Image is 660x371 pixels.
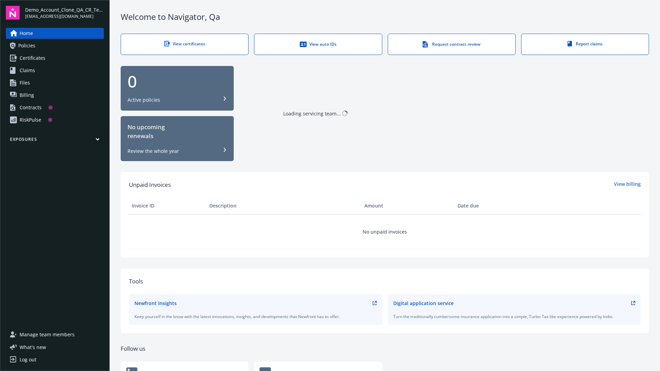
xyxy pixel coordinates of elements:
div: Review the whole year [128,148,179,155]
div: Digital application service [393,300,454,307]
div: Keep yourself in the know with the latest innovations, insights, and developments that Newfront h... [134,314,377,319]
span: Home [20,28,33,39]
span: Billing [20,90,34,101]
div: Welcome to Navigator , Qa [121,11,649,23]
button: 0Active policies [121,66,234,111]
button: What's new [6,344,57,351]
a: Contracts [6,102,104,113]
span: Policies [18,40,35,51]
a: Files [6,77,104,88]
div: Newfront Insights [134,300,177,307]
span: Claims [20,65,35,76]
div: No upcoming renewals [128,123,227,141]
div: Follow us [121,344,649,353]
div: Contracts [20,102,42,113]
span: Certificates [20,53,45,64]
th: Amount [362,198,455,214]
div: Loading servicing team... [283,110,341,117]
div: RiskPulse [20,114,41,125]
a: Claims [6,65,104,76]
div: View certificates [135,41,234,47]
a: RiskPulse [6,114,104,125]
span: What ' s new [20,344,46,351]
button: Exposures [6,136,104,145]
div: Request contract review [402,41,502,48]
span: Unpaid Invoices [129,180,171,189]
a: Manage team members [6,329,104,340]
div: Turn the traditionally cumbersome insurance application into a simple, Turbo-Tax like experience ... [393,314,636,319]
a: Certificates [6,53,104,64]
button: No upcomingrenewalsReview the whole year [121,116,234,161]
th: Description [207,198,362,214]
span: Files [20,77,30,88]
span: [EMAIL_ADDRESS][DOMAIN_NAME] [25,13,104,20]
div: Log out [20,354,36,365]
img: navigator-logo.svg [6,6,20,20]
td: No unpaid invoices [129,214,641,249]
div: Active policies [128,97,160,103]
a: View billing [614,180,641,189]
a: View certificates [121,34,249,55]
a: Policies [6,40,104,51]
div: 0 [128,73,227,90]
div: Tools [129,277,641,286]
a: Billing [6,90,104,101]
div: Report claims [535,41,635,47]
span: Manage team members [20,329,75,340]
a: Report claims [521,34,649,55]
button: Demo_Account_Clone_QA_CR_Tests_Prospect[EMAIL_ADDRESS][DOMAIN_NAME] [25,6,104,20]
a: View auto IDs [254,34,382,55]
a: Request contract review [388,34,516,55]
a: Home [6,28,104,39]
th: Invoice ID [129,198,207,214]
th: Date due [455,198,532,214]
span: Demo_Account_Clone_QA_CR_Tests_Prospect [25,6,104,13]
div: View auto IDs [268,41,368,48]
